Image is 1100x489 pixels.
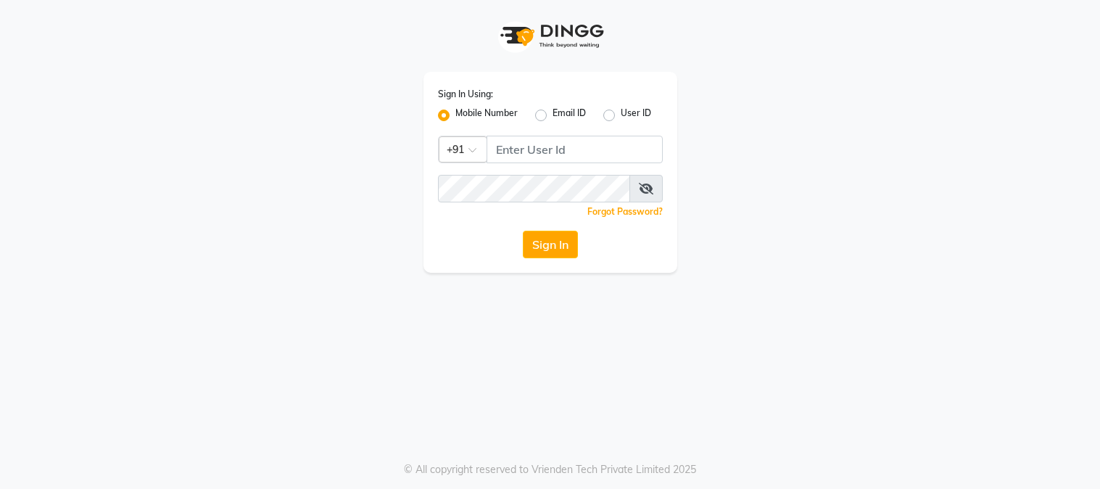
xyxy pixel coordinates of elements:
input: Username [487,136,663,163]
a: Forgot Password? [587,206,663,217]
label: Mobile Number [455,107,518,124]
label: User ID [621,107,651,124]
img: logo1.svg [492,15,608,57]
label: Sign In Using: [438,88,493,101]
input: Username [438,175,630,202]
button: Sign In [523,231,578,258]
label: Email ID [553,107,586,124]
